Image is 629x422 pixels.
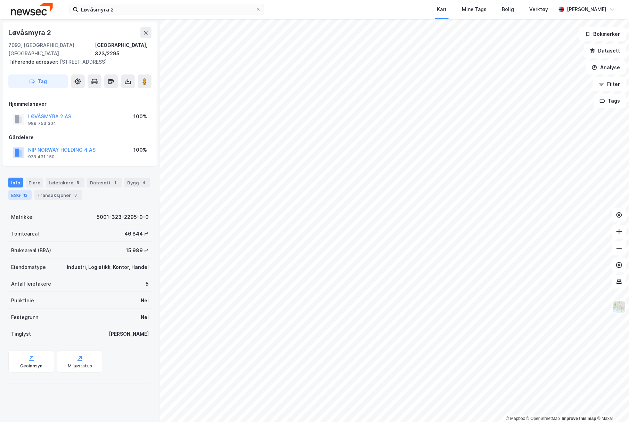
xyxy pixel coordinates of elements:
[75,179,82,186] div: 5
[594,389,629,422] div: Kontrollprogram for chat
[594,389,629,422] iframe: Chat Widget
[506,416,525,421] a: Mapbox
[11,313,38,321] div: Festegrunn
[437,5,447,14] div: Kart
[579,27,626,41] button: Bokmerker
[8,190,32,200] div: ESG
[22,192,29,199] div: 12
[72,192,79,199] div: 8
[502,5,514,14] div: Bolig
[11,330,31,338] div: Tinglyst
[567,5,607,14] div: [PERSON_NAME]
[34,190,82,200] div: Transaksjoner
[28,154,55,160] div: 928 431 150
[593,77,626,91] button: Filter
[68,363,92,369] div: Miljøstatus
[146,280,149,288] div: 5
[11,296,34,305] div: Punktleie
[8,59,60,65] span: Tilhørende adresser:
[124,230,149,238] div: 46 844 ㎡
[11,263,46,271] div: Eiendomstype
[124,178,150,188] div: Bygg
[8,27,52,38] div: Løvåsmyra 2
[109,330,149,338] div: [PERSON_NAME]
[613,300,626,313] img: Z
[97,213,149,221] div: 5001-323-2295-0-0
[112,179,119,186] div: 1
[46,178,84,188] div: Leietakere
[141,296,149,305] div: Nei
[584,44,626,58] button: Datasett
[8,178,23,188] div: Info
[95,41,152,58] div: [GEOGRAPHIC_DATA], 323/2295
[67,263,149,271] div: Industri, Logistikk, Kontor, Handel
[20,363,43,369] div: Geoinnsyn
[140,179,147,186] div: 4
[8,41,95,58] div: 7093, [GEOGRAPHIC_DATA], [GEOGRAPHIC_DATA]
[562,416,596,421] a: Improve this map
[9,100,151,108] div: Hjemmelshaver
[87,178,122,188] div: Datasett
[594,94,626,108] button: Tags
[28,121,56,126] div: 989 753 304
[133,146,147,154] div: 100%
[9,133,151,142] div: Gårdeiere
[8,58,146,66] div: [STREET_ADDRESS]
[11,3,53,15] img: newsec-logo.f6e21ccffca1b3a03d2d.png
[26,178,43,188] div: Eiere
[11,280,51,288] div: Antall leietakere
[11,213,34,221] div: Matrikkel
[11,230,39,238] div: Tomteareal
[462,5,487,14] div: Mine Tags
[11,246,51,255] div: Bruksareal (BRA)
[78,4,255,15] input: Søk på adresse, matrikkel, gårdeiere, leietakere eller personer
[126,246,149,255] div: 15 989 ㎡
[526,416,560,421] a: OpenStreetMap
[8,74,68,88] button: Tag
[586,61,626,74] button: Analyse
[133,112,147,121] div: 100%
[141,313,149,321] div: Nei
[530,5,548,14] div: Verktøy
